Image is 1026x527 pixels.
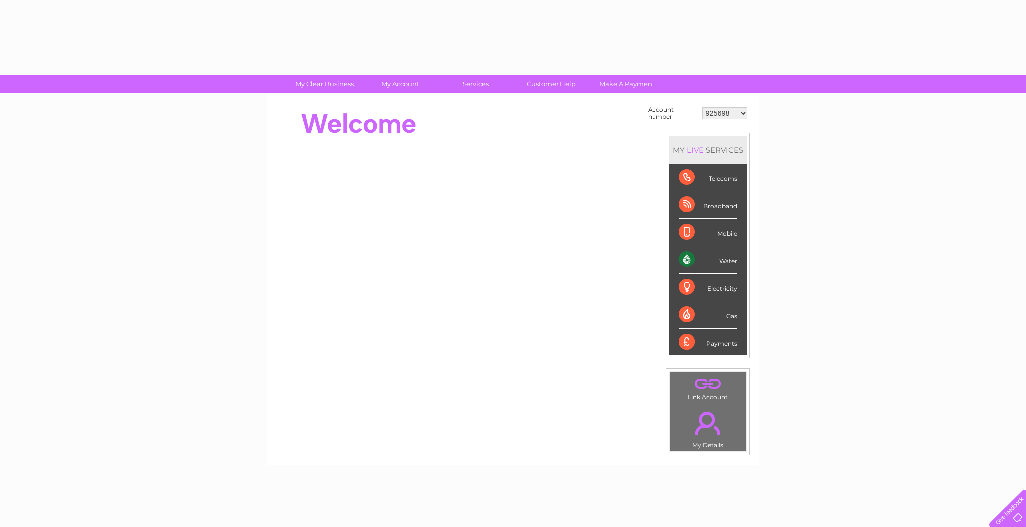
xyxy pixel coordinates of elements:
[679,246,737,273] div: Water
[510,75,592,93] a: Customer Help
[359,75,441,93] a: My Account
[646,104,700,123] td: Account number
[679,329,737,355] div: Payments
[679,219,737,246] div: Mobile
[669,403,746,452] td: My Details
[679,274,737,301] div: Electricity
[685,145,706,155] div: LIVE
[669,136,747,164] div: MY SERVICES
[672,375,744,392] a: .
[669,372,746,403] td: Link Account
[586,75,668,93] a: Make A Payment
[283,75,366,93] a: My Clear Business
[672,406,744,440] a: .
[679,191,737,219] div: Broadband
[435,75,517,93] a: Services
[679,301,737,329] div: Gas
[679,164,737,191] div: Telecoms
